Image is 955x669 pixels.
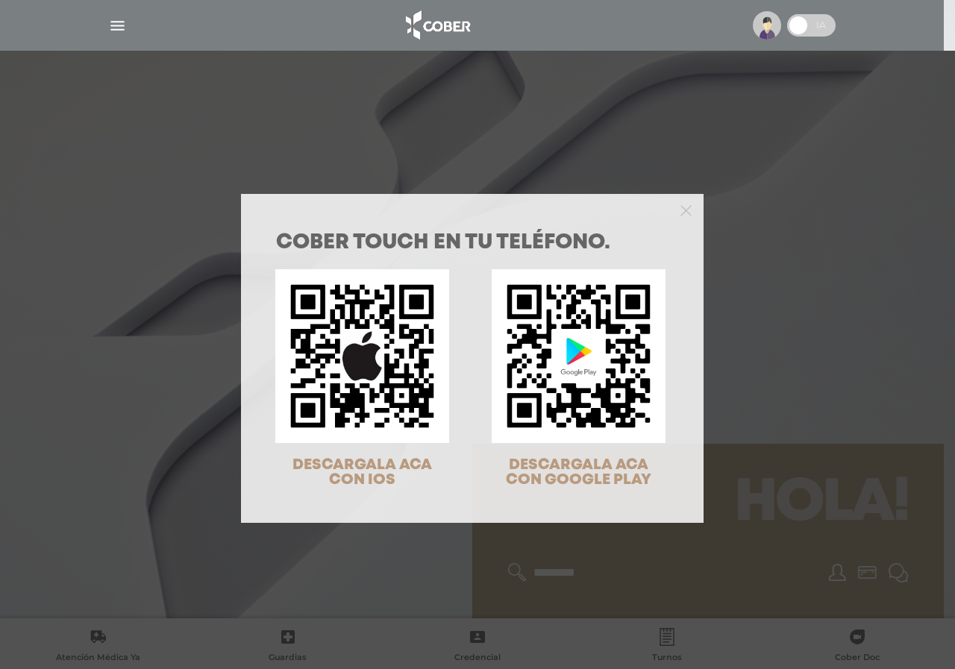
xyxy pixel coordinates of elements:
[275,269,449,443] img: qr-code
[276,233,668,254] h1: COBER TOUCH en tu teléfono.
[292,458,432,487] span: DESCARGALA ACA CON IOS
[492,269,666,443] img: qr-code
[506,458,651,487] span: DESCARGALA ACA CON GOOGLE PLAY
[680,203,692,216] button: Close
